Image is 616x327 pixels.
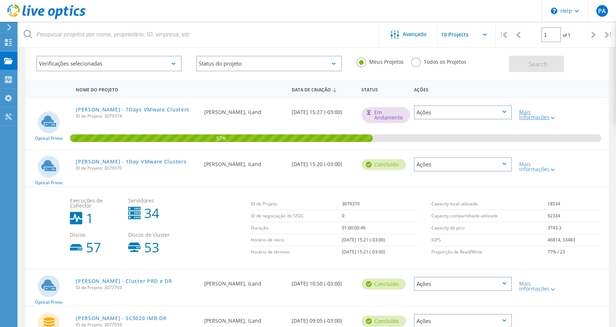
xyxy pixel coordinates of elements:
[36,56,182,71] div: Verificações selecionadas
[548,222,598,234] td: 3743.3
[251,222,342,234] td: Duração
[431,246,548,258] td: Proporção de Read/Write
[548,210,598,222] td: 92334
[563,32,570,38] span: of 1
[342,210,417,222] td: 0
[410,82,515,96] div: Ações
[35,136,63,141] span: Optical Prime
[598,8,606,14] span: PA
[414,277,512,291] div: Ações
[35,300,63,304] span: Optical Prime
[288,269,358,293] div: [DATE] 10:50 (-03:00)
[403,32,427,37] span: Avançado
[362,107,410,123] div: Em andamento
[70,134,373,141] span: 57%
[201,150,288,174] div: [PERSON_NAME], iLand
[288,150,358,174] div: [DATE] 15:20 (-03:00)
[76,114,197,118] span: ID de Projeto: 3079374
[76,323,197,327] span: ID de Projeto: 3077654
[288,82,358,96] div: Data de Criação
[86,212,94,225] b: 1
[251,234,342,246] td: Horário de início
[362,279,406,289] div: Concluído
[519,281,558,291] div: Mais informações
[128,198,179,203] span: Servidores
[548,246,598,258] td: 77% / 23
[431,198,548,210] td: Capacity local utilizada
[414,105,512,119] div: Ações
[519,110,558,120] div: Mais informações
[7,15,86,20] a: Live Optics Dashboard
[548,234,598,246] td: 46814, 33483
[251,210,342,222] td: ID de negociação do SFDC
[342,222,417,234] td: 01:00:00:46
[128,232,179,237] span: Discos de cluster
[72,82,200,96] div: Nome do Projeto
[70,198,121,208] span: Execuções de Collector
[251,198,342,210] td: ID de Projeto
[411,58,466,64] label: Todos os Projetos
[251,246,342,258] td: Horário de término
[201,269,288,293] div: [PERSON_NAME], iLand
[362,159,406,170] div: Concluído
[86,241,101,254] b: 57
[18,22,380,47] input: Pesquisar projetos por nome, proprietário, ID, empresa, etc
[509,56,564,72] button: Search
[431,210,548,222] td: Capacity compartilhada utilizada
[356,58,404,64] label: Meus Projetos
[76,285,197,290] span: ID de Projeto: 3077793
[196,56,341,71] div: Status do projeto
[362,316,406,327] div: Concluído
[288,98,358,122] div: [DATE] 15:27 (-03:00)
[496,22,511,48] div: |
[144,207,159,220] b: 34
[76,316,166,321] a: [PERSON_NAME] - SC5020 IMB-DR
[358,82,410,96] div: Status
[342,234,417,246] td: [DATE] 15:21 (-03:00)
[529,60,548,68] span: Search
[551,8,557,14] svg: \n
[601,22,616,48] div: |
[414,157,512,172] div: Ações
[70,232,121,237] span: Discos
[431,222,548,234] td: Capacity de pico
[548,198,598,210] td: 18534
[76,279,172,284] a: [PERSON_NAME] - Cluster PRD e DR
[144,241,159,254] b: 53
[76,166,197,170] span: ID de Projeto: 3079370
[35,181,63,185] span: Optical Prime
[201,98,288,122] div: [PERSON_NAME], iLand
[519,162,558,172] div: Mais informações
[76,107,189,112] a: [PERSON_NAME] - 7Days VMware Clusters
[76,159,186,164] a: [PERSON_NAME] - 1Day VMware Clusters
[431,234,548,246] td: IOPS
[342,246,417,258] td: [DATE] 15:21 (-03:00)
[342,198,417,210] td: 3079370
